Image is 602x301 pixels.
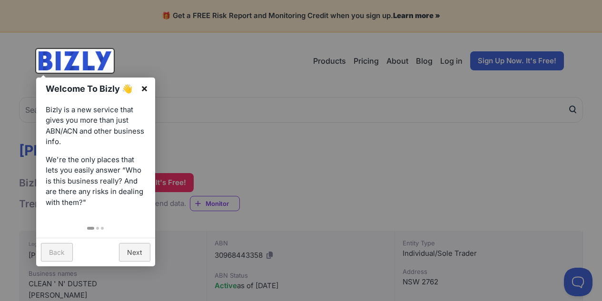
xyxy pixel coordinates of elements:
p: We're the only places that lets you easily answer “Who is this business really? And are there any... [46,155,146,208]
p: Bizly is a new service that gives you more than just ABN/ACN and other business info. [46,105,146,147]
a: Back [41,243,73,262]
a: × [134,78,155,99]
h1: Welcome To Bizly 👋 [46,82,136,95]
a: Next [119,243,150,262]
